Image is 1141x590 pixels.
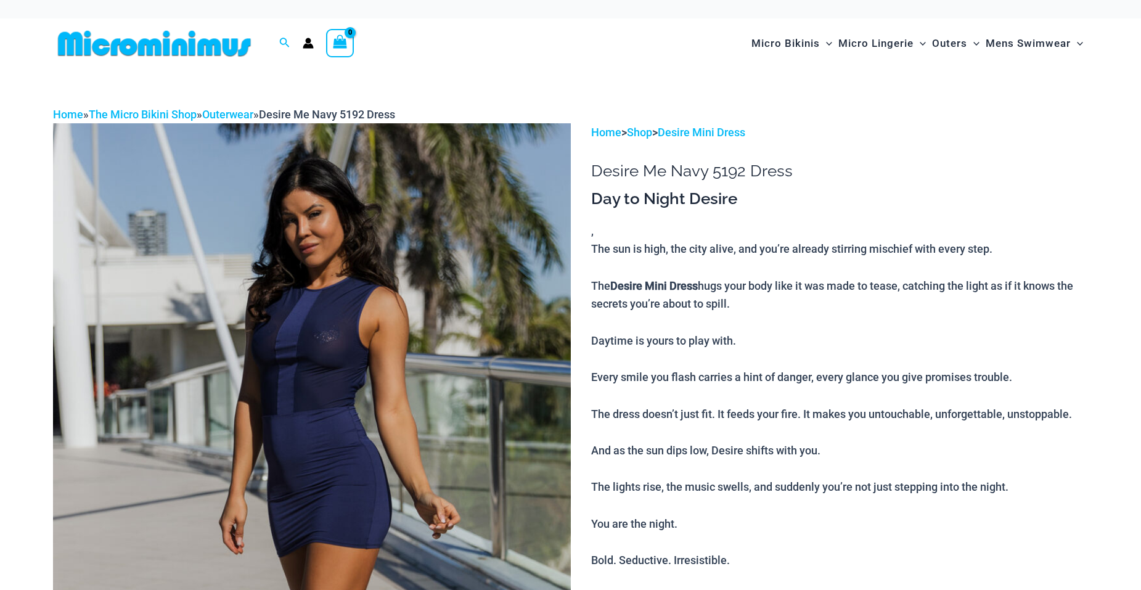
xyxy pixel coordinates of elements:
a: Search icon link [279,36,290,51]
h3: Day to Night Desire [591,189,1088,210]
span: Menu Toggle [914,28,926,59]
h1: Desire Me Navy 5192 Dress [591,162,1088,181]
img: MM SHOP LOGO FLAT [53,30,256,57]
span: Menu Toggle [1071,28,1083,59]
a: Account icon link [303,38,314,49]
a: Home [53,108,83,121]
span: Desire Me Navy 5192 Dress [259,108,395,121]
span: Menu Toggle [967,28,979,59]
a: Micro BikinisMenu ToggleMenu Toggle [748,25,835,62]
a: Shop [627,126,652,139]
nav: Site Navigation [746,23,1089,64]
p: > > [591,123,1088,142]
a: Mens SwimwearMenu ToggleMenu Toggle [983,25,1086,62]
a: Home [591,126,621,139]
a: Desire Mini Dress [658,126,745,139]
span: Micro Bikinis [751,28,820,59]
a: Micro LingerieMenu ToggleMenu Toggle [835,25,929,62]
a: The Micro Bikini Shop [89,108,197,121]
a: OutersMenu ToggleMenu Toggle [929,25,983,62]
span: Menu Toggle [820,28,832,59]
span: Mens Swimwear [986,28,1071,59]
span: Outers [932,28,967,59]
span: » » » [53,108,395,121]
a: View Shopping Cart, empty [326,29,354,57]
span: Micro Lingerie [838,28,914,59]
a: Outerwear [202,108,253,121]
b: Desire Mini Dress [610,279,698,292]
